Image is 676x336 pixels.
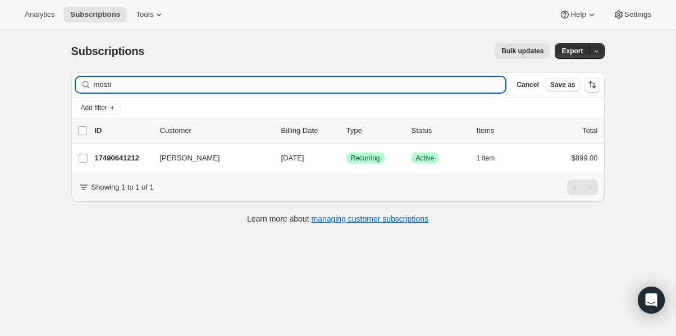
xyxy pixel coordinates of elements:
button: [PERSON_NAME] [153,149,266,167]
p: Learn more about [247,213,428,224]
span: Subscriptions [70,10,120,19]
nav: Pagination [567,179,598,195]
div: IDCustomerBilling DateTypeStatusItemsTotal [95,125,598,136]
button: Analytics [18,7,61,22]
span: $899.00 [572,154,598,162]
button: Settings [606,7,658,22]
p: Customer [160,125,272,136]
span: Bulk updates [501,47,543,56]
span: Settings [624,10,651,19]
div: Items [477,125,533,136]
span: Save as [550,80,575,89]
button: Help [552,7,604,22]
span: [DATE] [281,154,304,162]
div: 17490641212[PERSON_NAME][DATE]SuccessRecurringSuccessActive1 item$899.00 [95,150,598,166]
span: Tools [136,10,153,19]
p: 17490641212 [95,153,151,164]
button: Save as [546,78,580,91]
span: [PERSON_NAME] [160,153,220,164]
span: Subscriptions [71,45,145,57]
p: Billing Date [281,125,337,136]
span: Analytics [25,10,54,19]
span: Recurring [351,154,380,163]
span: 1 item [477,154,495,163]
button: Sort the results [584,77,600,93]
p: Total [582,125,597,136]
p: Status [412,125,468,136]
p: ID [95,125,151,136]
button: Export [555,43,590,59]
span: Help [570,10,586,19]
button: Tools [129,7,171,22]
button: 1 item [477,150,508,166]
span: Cancel [517,80,538,89]
button: Bulk updates [495,43,550,59]
div: Open Intercom Messenger [638,287,665,314]
button: Subscriptions [63,7,127,22]
input: Filter subscribers [94,77,506,93]
button: Cancel [512,78,543,91]
span: Active [416,154,435,163]
p: Showing 1 to 1 of 1 [92,182,154,193]
a: managing customer subscriptions [311,214,428,223]
button: Add filter [76,101,121,114]
div: Type [346,125,403,136]
span: Export [561,47,583,56]
span: Add filter [81,103,107,112]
